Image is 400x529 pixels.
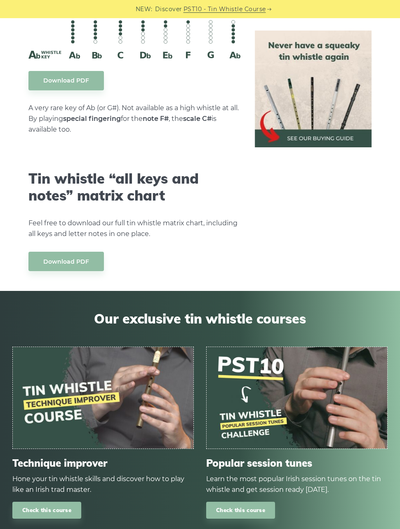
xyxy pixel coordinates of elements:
div: Hone your tin whistle skills and discover how to play like an Irish trad master. [12,474,194,495]
p: Feel free to download our full tin whistle matrix chart, including all keys and letter notes in o... [28,218,242,239]
strong: scale C# [183,115,212,123]
img: tin-whistle-course [13,347,193,449]
span: Discover [155,5,182,14]
img: tin whistle buying guide [255,31,372,147]
a: Check this course [12,502,81,519]
div: Learn the most popular Irish session tunes on the tin whistle and get session ready [DATE]. [206,474,388,495]
span: NEW: [136,5,153,14]
p: A very rare key of Ab (or G#). Not available as a high whistle at all. By playing for the , the i... [28,103,242,135]
h2: Tin whistle “all keys and notes” matrix chart [28,170,242,204]
span: Our exclusive tin whistle courses [12,311,388,326]
a: Download PDF [28,71,104,90]
strong: special fingering [63,115,121,123]
strong: note F# [143,115,169,123]
a: Check this course [206,502,275,519]
span: Popular session tunes [206,457,388,469]
span: Technique improver [12,457,194,469]
a: Download PDF [28,252,104,271]
a: PST10 - Tin Whistle Course [184,5,266,14]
